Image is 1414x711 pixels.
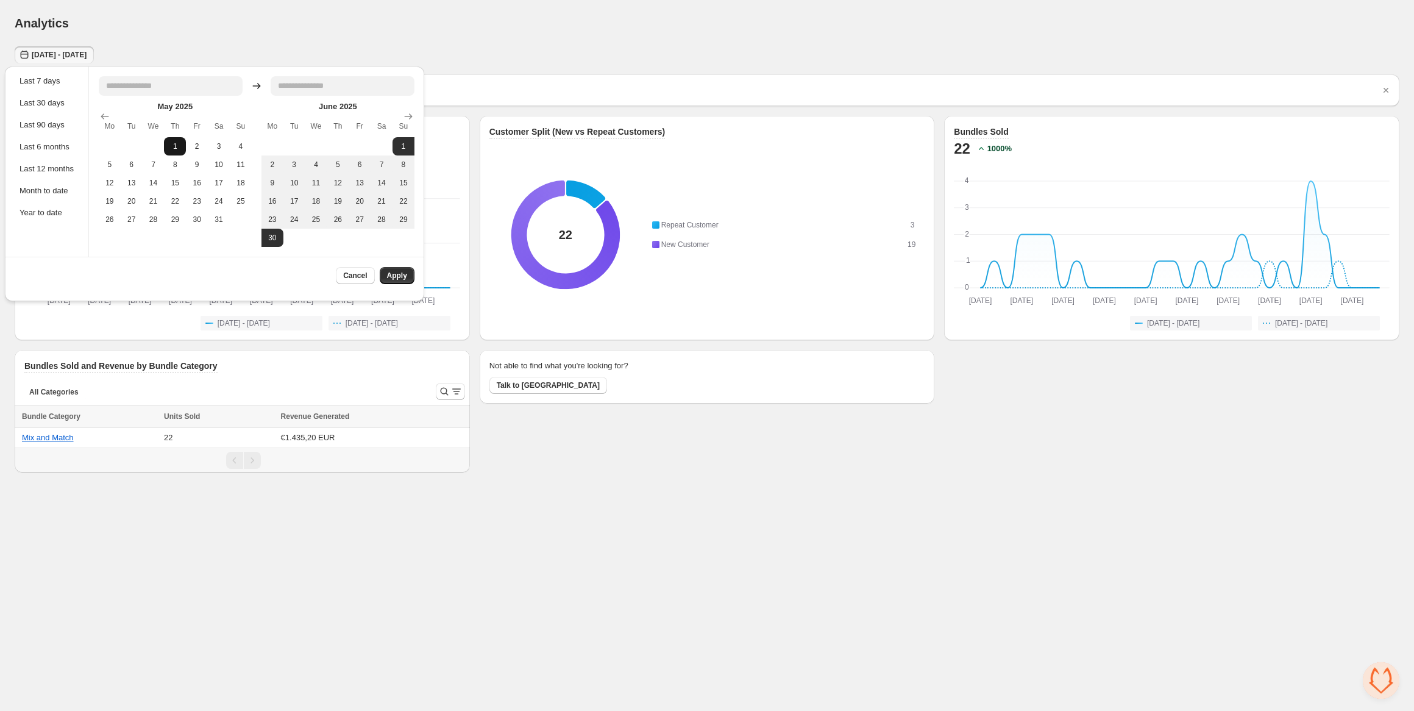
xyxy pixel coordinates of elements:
[969,296,992,305] text: [DATE]
[1011,296,1034,305] text: [DATE]
[1258,296,1281,305] text: [DATE]
[1147,318,1199,328] span: [DATE] - [DATE]
[661,240,709,249] span: New Customer
[349,192,371,210] button: Thursday June 20 2025
[99,101,252,115] caption: May 2025
[1275,318,1327,328] span: [DATE] - [DATE]
[911,221,915,229] span: 3
[164,192,186,210] button: Wednesday May 22 2025
[29,387,79,397] span: All Categories
[261,229,283,247] button: End of range Sunday June 30 2025
[230,174,252,192] button: Saturday May 18 2025
[208,192,230,210] button: Friday May 24 2025
[349,115,371,137] th: Friday
[121,115,143,137] th: Tuesday
[327,192,349,210] button: Wednesday June 19 2025
[186,115,208,137] th: Friday
[261,155,283,174] button: Sunday June 2 2025
[143,210,165,229] button: Tuesday May 28 2025
[143,115,165,137] th: Wednesday
[400,108,417,125] button: Show next month, July 2025
[393,192,414,210] button: Saturday June 22 2025
[283,174,305,192] button: Monday June 10 2025
[261,210,283,229] button: Sunday June 23 2025
[164,174,186,192] button: Wednesday May 15 2025
[99,155,121,174] button: Sunday May 5 2025
[489,377,607,394] button: Talk to [GEOGRAPHIC_DATA]
[143,155,165,174] button: Tuesday May 7 2025
[230,137,252,155] button: Saturday May 4 2025
[908,240,915,249] span: 19
[371,210,393,229] button: Friday June 28 2025
[20,119,74,131] div: Last 90 days
[497,381,600,390] span: Talk to [GEOGRAPHIC_DATA]
[208,137,230,155] button: Friday May 3 2025
[24,360,218,372] h3: Bundles Sold and Revenue by Bundle Category
[393,210,414,229] button: Saturday June 29 2025
[164,433,172,442] span: 22
[164,137,186,155] button: Wednesday May 1 2025
[336,267,374,284] button: Cancel
[327,210,349,229] button: Wednesday June 26 2025
[164,210,186,229] button: Wednesday May 29 2025
[1130,316,1252,330] button: [DATE] - [DATE]
[954,139,970,159] h2: 22
[15,448,470,473] nav: Pagination
[393,155,414,174] button: Saturday June 8 2025
[164,410,212,423] button: Units Sold
[261,101,414,115] caption: June 2025
[164,115,186,137] th: Thursday
[208,210,230,229] button: Friday May 31 2025
[20,163,74,175] div: Last 12 months
[208,115,230,137] th: Saturday
[436,383,465,400] button: Search and filter results
[659,238,907,251] td: New Customer
[393,115,414,137] th: Sunday
[987,143,1012,155] h2: 1000 %
[1217,296,1240,305] text: [DATE]
[371,192,393,210] button: Friday June 21 2025
[143,192,165,210] button: Tuesday May 21 2025
[371,155,393,174] button: Friday June 7 2025
[208,174,230,192] button: Friday May 17 2025
[20,75,74,87] div: Last 7 days
[99,210,121,229] button: Sunday May 26 2025
[489,126,666,138] h3: Customer Split (New vs Repeat Customers)
[261,115,283,137] th: Monday
[1134,296,1157,305] text: [DATE]
[1258,316,1380,330] button: [DATE] - [DATE]
[327,174,349,192] button: Wednesday June 12 2025
[965,283,969,291] text: 0
[349,210,371,229] button: Thursday June 27 2025
[387,271,407,280] span: Apply
[1377,82,1394,99] button: Dismiss notification
[121,192,143,210] button: Monday May 20 2025
[327,115,349,137] th: Thursday
[230,115,252,137] th: Sunday
[99,115,121,137] th: Monday
[99,174,121,192] button: Sunday May 12 2025
[96,108,113,125] button: Show previous month, April 2025
[371,174,393,192] button: Friday June 14 2025
[15,46,94,63] button: [DATE] - [DATE]
[349,174,371,192] button: Thursday June 13 2025
[965,230,970,238] text: 2
[343,271,367,280] span: Cancel
[305,192,327,210] button: Tuesday June 18 2025
[412,296,435,305] text: [DATE]
[218,318,270,328] span: [DATE] - [DATE]
[393,137,414,155] button: Start of range Saturday June 1 2025
[143,174,165,192] button: Tuesday May 14 2025
[305,155,327,174] button: Tuesday June 4 2025
[661,221,719,229] span: Repeat Customer
[1176,296,1199,305] text: [DATE]
[283,155,305,174] button: Monday June 3 2025
[32,50,87,60] span: [DATE] - [DATE]
[281,433,335,442] span: €1.435,20 EUR
[22,433,74,442] button: Mix and Match
[305,210,327,229] button: Tuesday June 25 2025
[20,207,74,219] div: Year to date
[327,155,349,174] button: Wednesday June 5 2025
[121,174,143,192] button: Monday May 13 2025
[186,174,208,192] button: Thursday May 16 2025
